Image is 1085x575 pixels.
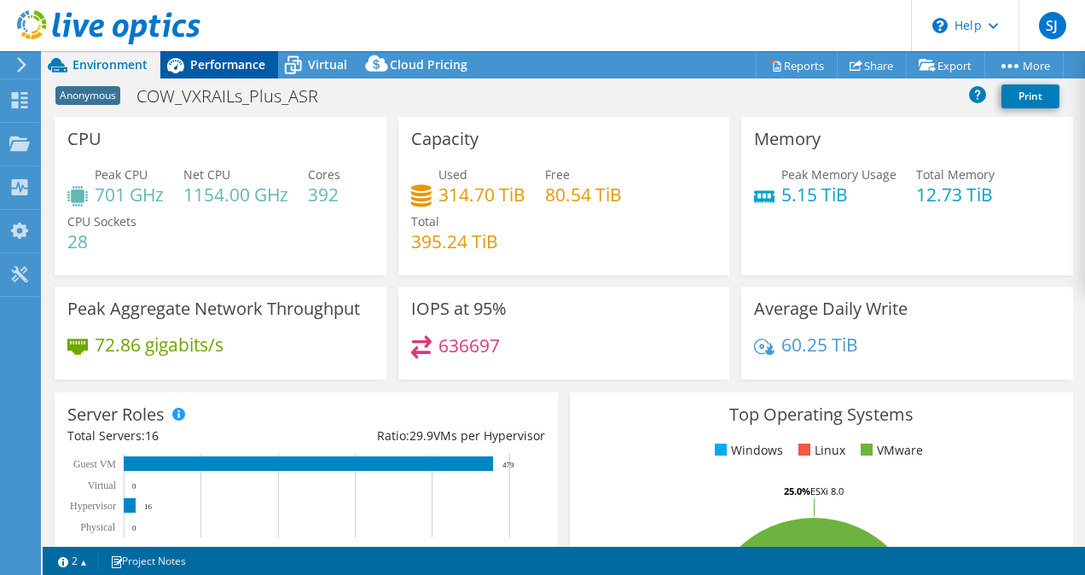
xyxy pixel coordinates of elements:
a: Project Notes [98,550,198,572]
a: Export [906,52,985,78]
span: SJ [1039,12,1066,39]
a: Share [837,52,907,78]
h3: Memory [754,130,821,148]
h4: 701 GHz [95,185,164,204]
h4: 12.73 TiB [916,185,995,204]
span: Peak CPU [95,166,148,183]
span: Cores [308,166,340,183]
span: Net CPU [183,166,230,183]
a: Reports [756,52,838,78]
text: 0 [132,524,136,532]
h3: Average Daily Write [754,299,908,318]
span: Environment [73,56,148,73]
span: Anonymous [55,86,120,105]
tspan: ESXi 8.0 [810,485,844,497]
span: Total [411,213,439,229]
a: 2 [46,550,99,572]
tspan: 25.0% [784,485,810,497]
h3: Server Roles [67,405,165,424]
h4: 5.15 TiB [781,185,896,204]
li: Windows [711,441,783,460]
a: Print [1001,84,1059,108]
text: 479 [502,461,514,469]
text: Virtual [88,479,117,491]
h4: 60.25 TiB [781,335,858,354]
h4: 72.86 gigabits/s [95,335,223,354]
span: Virtual [308,56,347,73]
span: Free [545,166,570,183]
span: Peak Memory Usage [781,166,896,183]
h3: Top Operating Systems [583,405,1060,424]
h3: CPU [67,130,102,148]
span: 29.9 [409,427,433,444]
h4: 636697 [438,336,500,355]
div: Ratio: VMs per Hypervisor [306,427,545,445]
h4: 395.24 TiB [411,232,498,251]
a: More [984,52,1064,78]
span: Total Memory [916,166,995,183]
text: Hypervisor [70,500,116,512]
h4: 28 [67,232,136,251]
li: Linux [794,441,845,460]
h4: 314.70 TiB [438,185,525,204]
text: 16 [144,502,153,511]
h4: 392 [308,185,340,204]
text: Guest VM [73,458,116,470]
div: Total Servers: [67,427,306,445]
span: CPU Sockets [67,213,136,229]
span: 16 [145,427,159,444]
h1: COW_VXRAILs_Plus_ASR [129,87,345,106]
h3: Peak Aggregate Network Throughput [67,299,360,318]
h3: IOPS at 95% [411,299,507,318]
h3: Capacity [411,130,479,148]
li: VMware [856,441,923,460]
h4: 80.54 TiB [545,185,622,204]
svg: \n [932,18,948,33]
span: Cloud Pricing [390,56,467,73]
span: Performance [190,56,265,73]
text: 0 [132,482,136,491]
text: Physical [80,521,115,533]
h4: 1154.00 GHz [183,185,288,204]
span: Used [438,166,467,183]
